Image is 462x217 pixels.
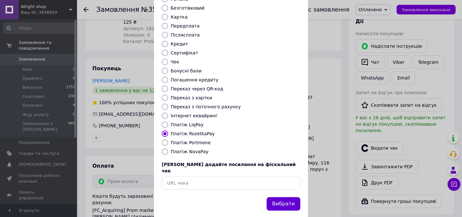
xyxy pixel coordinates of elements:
[171,122,203,127] label: Платіж LiqPay
[171,32,200,38] label: Післясплата
[171,41,188,46] label: Кредит
[171,14,188,20] label: Картка
[171,140,211,145] label: Платіж Portmone
[171,5,204,11] label: Безготівковий
[171,104,241,109] label: Переказ з поточного рахунку
[171,113,218,118] label: Інтернет еквайринг
[171,68,201,73] label: Бонусні бали
[171,95,212,100] label: Переказ з картки
[171,23,200,29] label: Передплата
[171,50,198,55] label: Сертифікат
[171,131,215,136] label: Платіж RozetkaPay
[267,197,300,211] button: Вибрати
[171,86,223,91] label: Переказ через QR-код
[171,77,218,82] label: Погашення кредиту
[162,177,300,189] input: URL чека
[171,149,209,154] label: Платіж NovaPay
[162,162,296,173] span: [PERSON_NAME] додайте посилання на фіскальний чек
[171,59,179,64] label: Чек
